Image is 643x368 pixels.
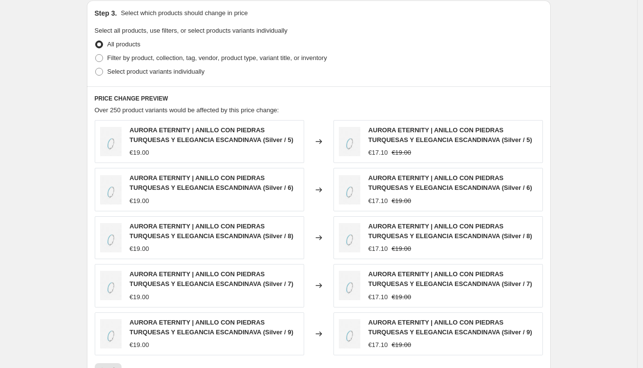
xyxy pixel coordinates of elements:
[339,319,361,348] img: H553f3b1a7fcd4d2d9c4fc4e17c1fae9-Photoroom_80x.jpg
[368,126,532,143] span: AURORA ETERNITY | ANILLO CON PIEDRAS TURQUESAS Y ELEGANCIA ESCANDINAVA (Silver / 5)
[368,292,388,302] div: €17.10
[95,95,543,102] h6: PRICE CHANGE PREVIEW
[107,41,141,48] span: All products
[107,68,205,75] span: Select product variants individually
[339,175,361,204] img: H553f3b1a7fcd4d2d9c4fc4e17c1fae9-Photoroom_80x.jpg
[392,292,411,302] strike: €19.00
[100,223,122,252] img: H553f3b1a7fcd4d2d9c4fc4e17c1fae9-Photoroom_80x.jpg
[129,196,149,206] div: €19.00
[95,106,279,114] span: Over 250 product variants would be affected by this price change:
[129,223,293,240] span: AURORA ETERNITY | ANILLO CON PIEDRAS TURQUESAS Y ELEGANCIA ESCANDINAVA (Silver / 8)
[368,196,388,206] div: €17.10
[129,244,149,254] div: €19.00
[368,148,388,158] div: €17.10
[129,126,293,143] span: AURORA ETERNITY | ANILLO CON PIEDRAS TURQUESAS Y ELEGANCIA ESCANDINAVA (Silver / 5)
[100,319,122,348] img: H553f3b1a7fcd4d2d9c4fc4e17c1fae9-Photoroom_80x.jpg
[392,340,411,350] strike: €19.00
[100,271,122,300] img: H553f3b1a7fcd4d2d9c4fc4e17c1fae9-Photoroom_80x.jpg
[129,174,293,191] span: AURORA ETERNITY | ANILLO CON PIEDRAS TURQUESAS Y ELEGANCIA ESCANDINAVA (Silver / 6)
[129,319,293,336] span: AURORA ETERNITY | ANILLO CON PIEDRAS TURQUESAS Y ELEGANCIA ESCANDINAVA (Silver / 9)
[368,223,532,240] span: AURORA ETERNITY | ANILLO CON PIEDRAS TURQUESAS Y ELEGANCIA ESCANDINAVA (Silver / 8)
[95,27,288,34] span: Select all products, use filters, or select products variants individually
[107,54,327,61] span: Filter by product, collection, tag, vendor, product type, variant title, or inventory
[100,175,122,204] img: H553f3b1a7fcd4d2d9c4fc4e17c1fae9-Photoroom_80x.jpg
[129,292,149,302] div: €19.00
[339,127,361,156] img: H553f3b1a7fcd4d2d9c4fc4e17c1fae9-Photoroom_80x.jpg
[129,340,149,350] div: €19.00
[339,223,361,252] img: H553f3b1a7fcd4d2d9c4fc4e17c1fae9-Photoroom_80x.jpg
[368,174,532,191] span: AURORA ETERNITY | ANILLO CON PIEDRAS TURQUESAS Y ELEGANCIA ESCANDINAVA (Silver / 6)
[368,244,388,254] div: €17.10
[129,270,293,287] span: AURORA ETERNITY | ANILLO CON PIEDRAS TURQUESAS Y ELEGANCIA ESCANDINAVA (Silver / 7)
[339,271,361,300] img: H553f3b1a7fcd4d2d9c4fc4e17c1fae9-Photoroom_80x.jpg
[95,8,117,18] h2: Step 3.
[129,148,149,158] div: €19.00
[392,148,411,158] strike: €19.00
[368,270,532,287] span: AURORA ETERNITY | ANILLO CON PIEDRAS TURQUESAS Y ELEGANCIA ESCANDINAVA (Silver / 7)
[368,340,388,350] div: €17.10
[121,8,248,18] p: Select which products should change in price
[392,244,411,254] strike: €19.00
[100,127,122,156] img: H553f3b1a7fcd4d2d9c4fc4e17c1fae9-Photoroom_80x.jpg
[368,319,532,336] span: AURORA ETERNITY | ANILLO CON PIEDRAS TURQUESAS Y ELEGANCIA ESCANDINAVA (Silver / 9)
[392,196,411,206] strike: €19.00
